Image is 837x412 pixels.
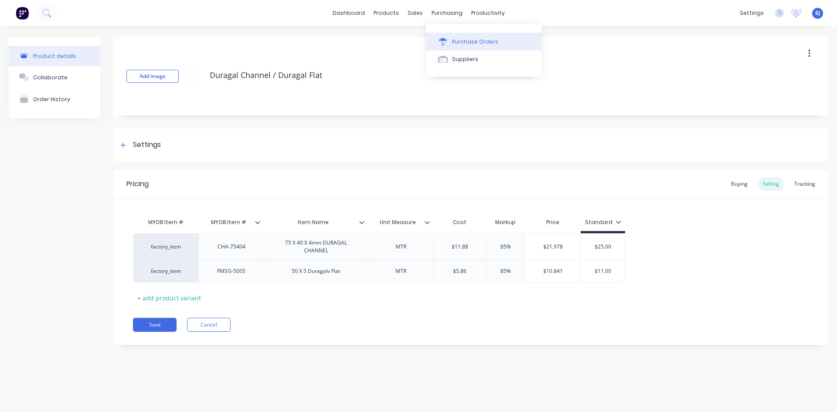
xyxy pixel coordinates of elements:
div: CHA-75404 [210,241,253,252]
div: MYOB Item # [198,214,264,231]
div: factory_itemFMSG-500550 X 5 Duragalv FlatMTR$5.8685%$10.841$11.00 [133,260,625,283]
div: Item Name [264,214,368,231]
div: Standard [585,218,621,226]
button: Collaborate [9,66,100,88]
div: 85% [484,236,527,258]
div: Settings [133,140,161,150]
div: products [369,7,403,20]
div: MTR [379,241,422,252]
div: 85% [484,260,527,282]
div: Purchase Orders [452,38,498,46]
div: factory_item [142,267,190,275]
button: Cancel [187,318,231,332]
div: Buying [727,177,752,191]
div: $11.88 [434,236,487,258]
img: Factory [16,7,29,20]
div: productivity [467,7,509,20]
div: Order History [33,96,70,102]
div: Selling [759,177,783,191]
button: Add image [126,70,179,83]
button: Purchase Orders [426,33,541,50]
div: settings [735,7,768,20]
div: $25.00 [581,236,625,258]
div: Price [525,214,581,231]
div: purchasing [427,7,467,20]
div: 75 X 40 X 4mm DURAGAL CHANNEL [268,237,364,256]
div: Markup [486,214,525,231]
div: Cost [433,214,487,231]
textarea: Duragal Channel / Duragal Flat [205,65,756,85]
div: MYOB Item # [133,214,198,231]
div: Unit Measure [368,211,428,233]
span: BJ [815,9,820,17]
div: factory_itemCHA-7540475 X 40 X 4mm DURAGAL CHANNELMTR$11.8885%$21.978$25.00 [133,233,625,260]
div: 50 X 5 Duragalv Flat [285,266,347,277]
div: Pricing [126,179,149,189]
div: $10.841 [525,260,581,282]
button: Order History [9,88,100,110]
div: Item Name [264,211,363,233]
div: MYOB Item # [198,211,259,233]
div: $21.978 [525,236,581,258]
div: Suppliers [452,55,478,63]
div: + add product variant [133,291,205,305]
div: Product details [33,53,76,59]
div: FMSG-5005 [210,266,253,277]
div: Unit Measure [368,214,433,231]
div: sales [403,7,427,20]
a: dashboard [328,7,369,20]
button: Suppliers [426,51,541,68]
div: $11.00 [581,260,625,282]
div: Collaborate [33,74,68,81]
div: $5.86 [434,260,487,282]
div: Tracking [790,177,820,191]
div: MTR [379,266,422,277]
button: Product details [9,46,100,66]
button: Save [133,318,177,332]
div: factory_item [142,243,190,251]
